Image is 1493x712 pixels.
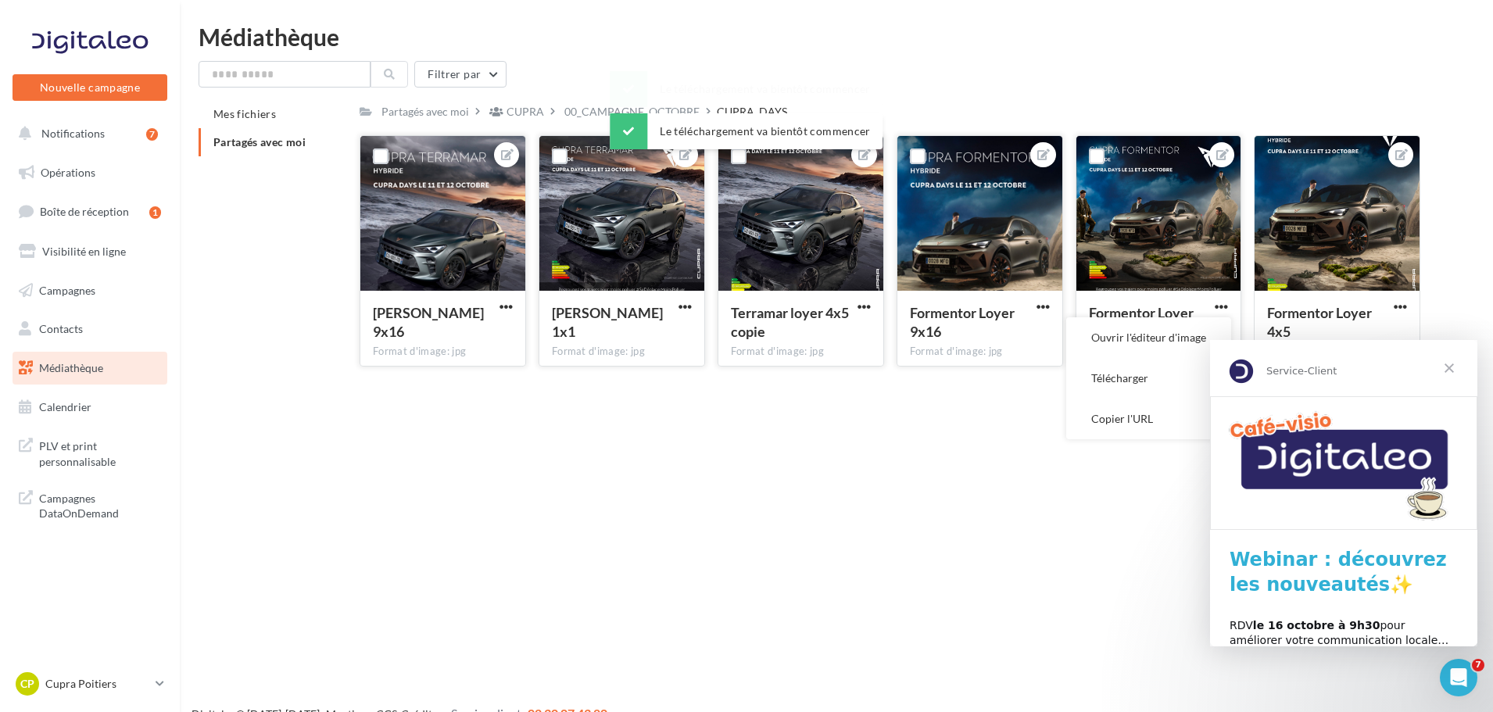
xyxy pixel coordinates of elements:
a: PLV et print personnalisable [9,429,170,475]
span: Campagnes [39,283,95,296]
span: Opérations [41,166,95,179]
button: Ouvrir l'éditeur d'image [1066,317,1231,358]
a: Boîte de réception1 [9,195,170,228]
div: Format d'image: jpg [373,345,513,359]
span: Campagnes DataOnDemand [39,488,161,521]
span: Boîte de réception [40,205,129,218]
div: Le téléchargement va bientôt commencer [610,113,883,149]
span: Notifications [41,127,105,140]
a: Médiathèque [9,352,170,385]
button: Notifications 7 [9,117,164,150]
span: Contacts [39,322,83,335]
span: Mes fichiers [213,107,276,120]
div: 7 [146,128,158,141]
p: Cupra Poitiers [45,676,149,692]
span: Terramar loyer 4x5 copie [731,304,849,340]
a: Campagnes [9,274,170,307]
span: Terramar Loyer 9x16 [373,304,484,340]
div: Médiathèque [199,25,1474,48]
a: Contacts [9,313,170,345]
a: Opérations [9,156,170,189]
button: Copier l'URL [1066,399,1231,439]
a: Calendrier [9,391,170,424]
div: Partagés avec moi [381,104,469,120]
span: Formentor Loyer 4x5 [1267,304,1372,340]
a: Campagnes DataOnDemand [9,481,170,528]
a: CP Cupra Poitiers [13,669,167,699]
span: Formentor Loyer 9x16 [910,304,1015,340]
div: 1 [149,206,161,219]
span: CP [20,676,34,692]
span: PLV et print personnalisable [39,435,161,469]
div: RDV pour améliorer votre communication locale… et attirer plus de clients ! [20,278,248,324]
iframe: Intercom live chat message [1210,340,1477,646]
span: Visibilité en ligne [42,245,126,258]
div: Format d'image: jpg [910,345,1050,359]
span: Terramar Loyer 1x1 [552,304,663,340]
div: Format d'image: jpg [552,345,692,359]
div: Format d'image: jpg [731,345,871,359]
button: Filtrer par [414,61,507,88]
button: Télécharger [1066,358,1231,399]
div: Le téléchargement va bientôt commencer [610,71,883,107]
iframe: Intercom live chat [1440,659,1477,696]
span: Partagés avec moi [213,135,306,148]
span: Calendrier [39,400,91,413]
div: 00_CAMPAGNE_OCTOBRE [564,104,700,120]
b: le 16 octobre à 9h30 [43,279,170,292]
span: Médiathèque [39,361,103,374]
a: Visibilité en ligne [9,235,170,268]
button: Nouvelle campagne [13,74,167,101]
span: Formentor Loyer 1x1 [1089,304,1194,340]
div: CUPRA [507,104,544,120]
span: 7 [1472,659,1484,671]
